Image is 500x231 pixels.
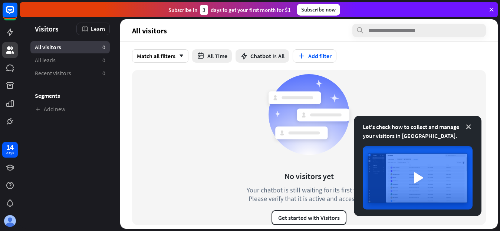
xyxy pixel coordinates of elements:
button: Add filter [293,49,336,63]
button: Open LiveChat chat widget [6,3,28,25]
span: All leads [35,56,56,64]
span: Chatbot [250,52,271,60]
div: Let's check how to collect and manage your visitors in [GEOGRAPHIC_DATA]. [363,122,473,140]
div: Subscribe in days to get your first month for $1 [168,5,291,15]
button: All Time [192,49,232,63]
aside: 0 [102,56,105,64]
aside: 0 [102,43,105,51]
aside: 0 [102,69,105,77]
span: All visitors [132,26,167,35]
div: 3 [200,5,208,15]
div: Subscribe now [297,4,340,16]
span: Recent visitors [35,69,71,77]
a: Recent visitors 0 [30,67,110,79]
div: 14 [6,144,14,151]
span: is [273,52,277,60]
a: Add new [30,103,110,115]
span: Visitors [35,24,59,33]
span: Learn [91,25,105,32]
div: Your chatbot is still waiting for its first visitor. Please verify that it is active and accessible. [233,186,385,203]
span: All visitors [35,43,61,51]
span: All [278,52,284,60]
div: No visitors yet [284,171,334,181]
h3: Segments [30,92,110,99]
button: Get started with Visitors [272,210,346,225]
img: image [363,146,473,209]
a: 14 days [2,142,18,158]
div: days [6,151,14,156]
div: Match all filters [132,49,188,63]
a: All leads 0 [30,54,110,66]
i: arrow_down [175,54,184,58]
